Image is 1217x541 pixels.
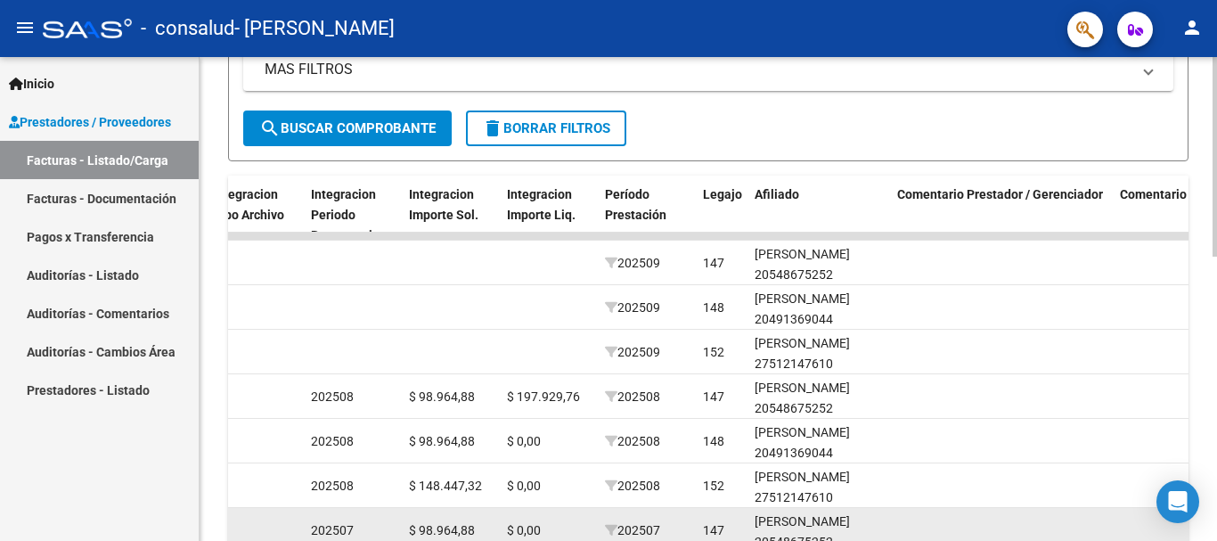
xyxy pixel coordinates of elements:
[206,176,304,254] datatable-header-cell: Integracion Tipo Archivo
[703,342,724,363] div: 152
[311,389,354,404] span: 202508
[265,60,1131,79] mat-panel-title: MAS FILTROS
[703,387,724,407] div: 147
[500,176,598,254] datatable-header-cell: Integracion Importe Liq.
[259,118,281,139] mat-icon: search
[259,120,436,136] span: Buscar Comprobante
[696,176,747,254] datatable-header-cell: Legajo
[605,434,660,448] span: 202508
[703,476,724,496] div: 152
[1181,17,1203,38] mat-icon: person
[507,187,576,222] span: Integracion Importe Liq.
[605,479,660,493] span: 202508
[703,431,724,452] div: 148
[9,112,171,132] span: Prestadores / Proveedores
[605,187,666,222] span: Período Prestación
[409,479,482,493] span: $ 148.447,32
[507,479,541,493] span: $ 0,00
[409,523,475,537] span: $ 98.964,88
[409,389,475,404] span: $ 98.964,88
[311,434,354,448] span: 202508
[243,48,1173,91] mat-expansion-panel-header: MAS FILTROS
[897,187,1103,201] span: Comentario Prestador / Gerenciador
[311,523,354,537] span: 202507
[755,289,883,330] div: [PERSON_NAME] 20491369044
[605,389,660,404] span: 202508
[466,111,626,146] button: Borrar Filtros
[9,74,54,94] span: Inicio
[755,244,883,285] div: [PERSON_NAME] 20548675252
[755,187,799,201] span: Afiliado
[755,422,883,463] div: [PERSON_NAME] 20491369044
[243,111,452,146] button: Buscar Comprobante
[14,17,36,38] mat-icon: menu
[703,253,724,274] div: 147
[755,378,883,419] div: [PERSON_NAME] 20548675252
[755,333,883,374] div: [PERSON_NAME] 27512147610
[890,176,1113,254] datatable-header-cell: Comentario Prestador / Gerenciador
[747,176,890,254] datatable-header-cell: Afiliado
[703,298,724,318] div: 148
[605,345,660,359] span: 202509
[507,434,541,448] span: $ 0,00
[507,523,541,537] span: $ 0,00
[605,523,660,537] span: 202507
[482,120,610,136] span: Borrar Filtros
[311,187,387,242] span: Integracion Periodo Presentacion
[507,389,580,404] span: $ 197.929,76
[605,256,660,270] span: 202509
[409,434,475,448] span: $ 98.964,88
[213,187,284,222] span: Integracion Tipo Archivo
[482,118,503,139] mat-icon: delete
[703,187,742,201] span: Legajo
[755,467,883,508] div: [PERSON_NAME] 27512147610
[605,300,660,315] span: 202509
[1156,480,1199,523] div: Open Intercom Messenger
[598,176,696,254] datatable-header-cell: Período Prestación
[304,176,402,254] datatable-header-cell: Integracion Periodo Presentacion
[402,176,500,254] datatable-header-cell: Integracion Importe Sol.
[311,479,354,493] span: 202508
[141,9,234,48] span: - consalud
[409,187,478,222] span: Integracion Importe Sol.
[703,521,724,541] div: 147
[234,9,395,48] span: - [PERSON_NAME]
